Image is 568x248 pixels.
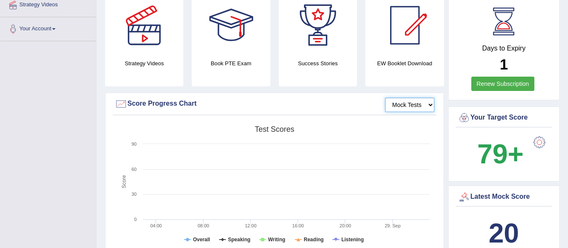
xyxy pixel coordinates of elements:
tspan: Overall [193,237,210,243]
b: 79+ [477,139,523,169]
div: Latest Mock Score [458,191,550,203]
h4: Strategy Videos [105,59,183,68]
a: Your Account [0,17,96,38]
h4: Book PTE Exam [192,59,270,68]
h4: Days to Expiry [458,45,550,52]
text: 16:00 [292,223,304,228]
text: 20:00 [340,223,351,228]
tspan: Listening [341,237,364,243]
text: 90 [132,141,137,147]
h4: EW Booklet Download [365,59,444,68]
b: 1 [500,56,508,72]
text: 30 [132,192,137,197]
tspan: Reading [304,237,324,243]
div: Your Target Score [458,112,550,124]
tspan: Speaking [228,237,250,243]
tspan: 29. Sep [385,223,401,228]
text: 60 [132,167,137,172]
text: 12:00 [245,223,256,228]
a: Renew Subscription [471,77,535,91]
div: Score Progress Chart [115,98,434,110]
tspan: Writing [268,237,285,243]
text: 08:00 [198,223,209,228]
tspan: Test scores [255,125,294,133]
h4: Success Stories [279,59,357,68]
text: 04:00 [150,223,162,228]
text: 0 [134,217,137,222]
tspan: Score [121,175,127,189]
